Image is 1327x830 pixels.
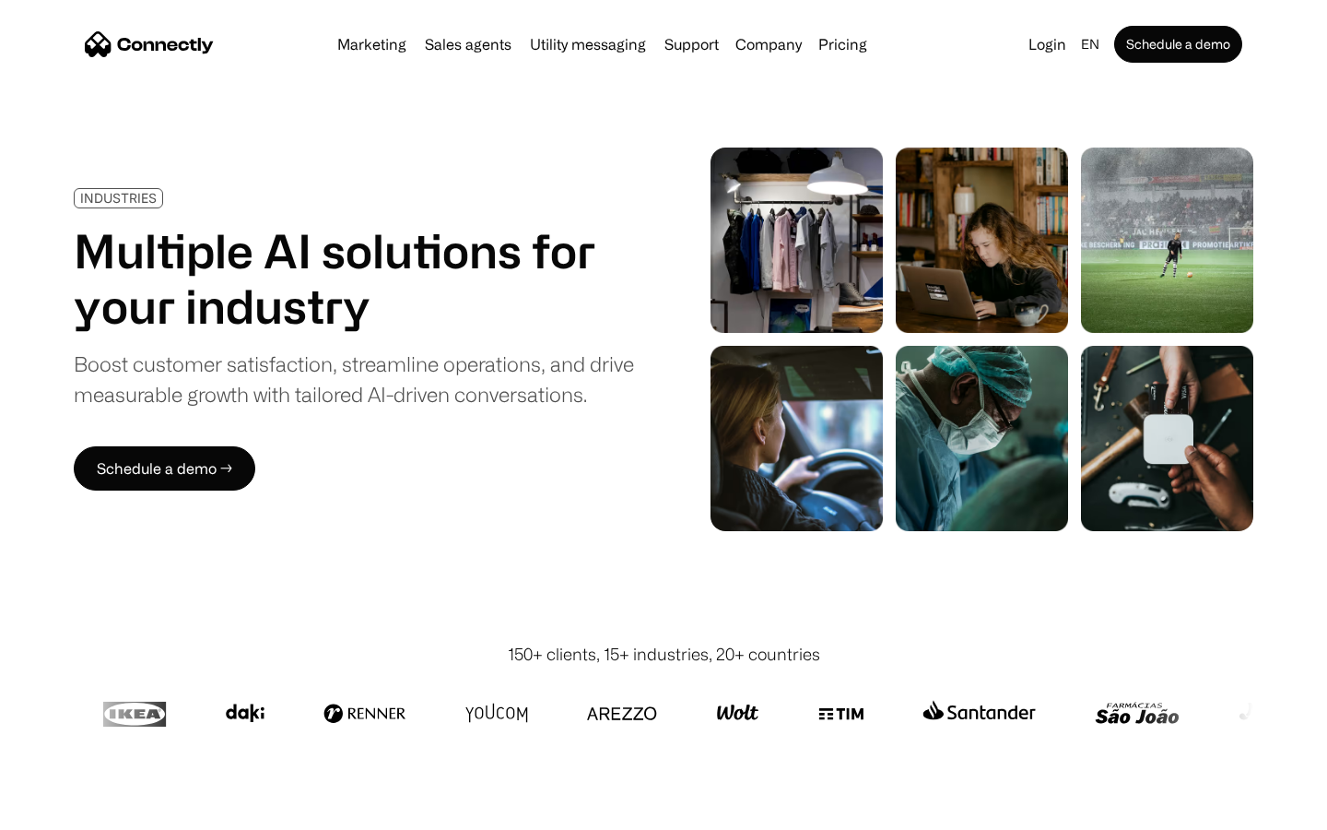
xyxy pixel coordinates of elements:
a: Login [1021,31,1074,57]
a: Utility messaging [523,37,653,52]
a: Schedule a demo → [74,446,255,491]
a: Support [657,37,726,52]
a: Schedule a demo [1114,26,1242,63]
div: Company [735,31,802,57]
div: INDUSTRIES [80,191,157,205]
h1: Multiple AI solutions for your industry [74,223,634,334]
a: Marketing [330,37,414,52]
a: Sales agents [417,37,519,52]
div: en [1081,31,1099,57]
div: Boost customer satisfaction, streamline operations, and drive measurable growth with tailored AI-... [74,349,634,409]
ul: Language list [37,798,111,824]
aside: Language selected: English [18,796,111,824]
div: 150+ clients, 15+ industries, 20+ countries [508,642,820,667]
a: Pricing [811,37,875,52]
